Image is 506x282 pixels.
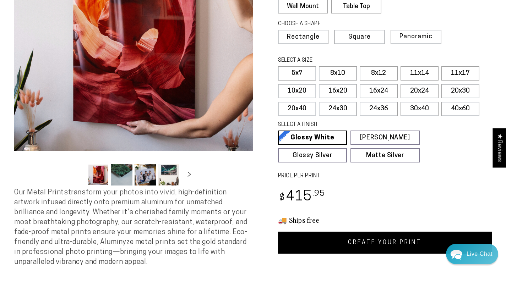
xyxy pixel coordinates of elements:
label: 20x30 [441,84,479,98]
button: Load image 1 in gallery view [88,164,109,186]
label: 10x20 [278,84,316,98]
button: Load image 4 in gallery view [158,164,179,186]
label: PRICE PER PRINT [278,172,492,180]
label: 20x40 [278,102,316,116]
label: 24x36 [360,102,398,116]
sup: .95 [312,190,325,198]
label: 11x17 [441,66,479,81]
label: 11x14 [401,66,439,81]
span: Panoramic [399,33,432,40]
label: 20x24 [401,84,439,98]
button: Slide right [181,167,197,182]
span: Our Metal Prints transform your photos into vivid, high-definition artwork infused directly onto ... [14,189,247,266]
h3: 🚚 Ships free [278,215,492,225]
a: [PERSON_NAME] [350,131,420,145]
label: 8x10 [319,66,357,81]
a: Glossy Silver [278,148,347,162]
span: Rectangle [287,34,320,40]
div: Click to open Judge.me floating reviews tab [493,128,506,167]
a: Glossy White [278,131,347,145]
span: $ [279,193,285,203]
button: Load image 2 in gallery view [111,164,132,186]
label: 16x20 [319,84,357,98]
button: Load image 3 in gallery view [135,164,156,186]
a: Matte Silver [350,148,420,162]
label: 5x7 [278,66,316,81]
legend: SELECT A SIZE [278,57,404,65]
legend: SELECT A FINISH [278,121,404,129]
div: Chat widget toggle [446,244,498,264]
label: 24x30 [319,102,357,116]
label: 30x40 [401,102,439,116]
span: Square [348,34,371,40]
label: 40x60 [441,102,479,116]
bdi: 415 [278,190,325,204]
label: 16x24 [360,84,398,98]
div: Contact Us Directly [467,244,493,264]
button: Slide left [70,167,86,182]
a: CREATE YOUR PRINT [278,232,492,254]
label: 8x12 [360,66,398,81]
legend: CHOOSE A SHAPE [278,20,376,28]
